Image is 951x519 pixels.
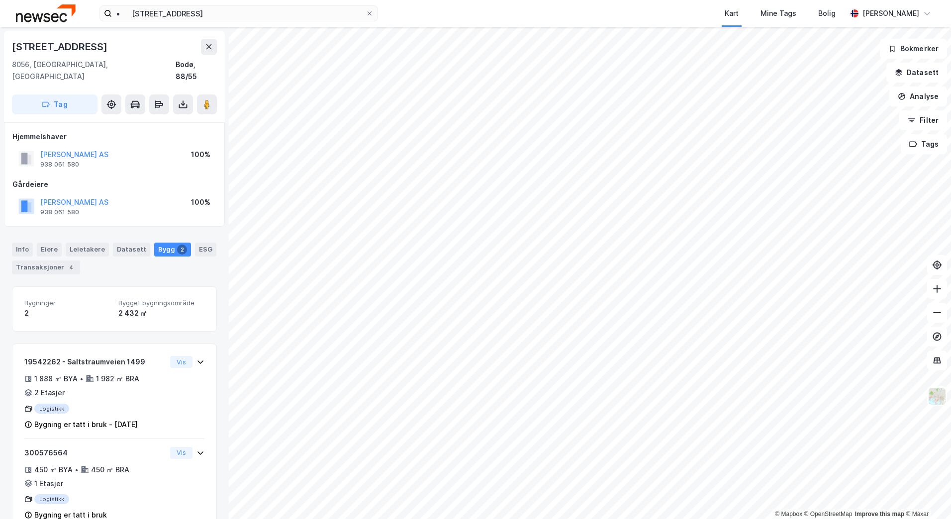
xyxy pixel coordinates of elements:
div: Kart [725,7,739,19]
div: 19542262 - Saltstraumveien 1499 [24,356,166,368]
button: Datasett [886,63,947,83]
div: Transaksjoner [12,260,80,274]
span: Bygninger [24,299,110,307]
div: 1 982 ㎡ BRA [96,373,139,385]
div: [PERSON_NAME] [862,7,919,19]
div: Bodø, 88/55 [176,59,217,83]
div: 2 Etasjer [34,387,65,399]
div: ESG [195,243,216,257]
div: Bolig [818,7,836,19]
div: 2 432 ㎡ [118,307,204,319]
div: 2 [24,307,110,319]
button: Vis [170,447,192,459]
div: Bygning er tatt i bruk - [DATE] [34,419,138,431]
button: Vis [170,356,192,368]
div: Datasett [113,243,150,257]
button: Filter [899,110,947,130]
a: Mapbox [775,511,802,518]
span: Bygget bygningsområde [118,299,204,307]
div: • [75,466,79,474]
iframe: Chat Widget [901,471,951,519]
button: Analyse [889,86,947,106]
div: Gårdeiere [12,178,216,190]
input: Søk på adresse, matrikkel, gårdeiere, leietakere eller personer [112,6,366,21]
div: 300576564 [24,447,166,459]
div: 450 ㎡ BRA [91,464,129,476]
button: Tag [12,94,97,114]
a: OpenStreetMap [804,511,853,518]
div: 100% [191,149,210,161]
img: newsec-logo.f6e21ccffca1b3a03d2d.png [16,4,76,22]
div: • [80,375,84,383]
div: 4 [66,262,76,272]
div: 1 Etasjer [34,478,63,490]
div: Eiere [37,243,62,257]
div: Leietakere [66,243,109,257]
div: 938 061 580 [40,208,79,216]
div: Mine Tags [761,7,796,19]
div: Info [12,243,33,257]
div: 1 888 ㎡ BYA [34,373,78,385]
button: Tags [901,134,947,154]
div: Bygg [154,243,191,257]
div: 8056, [GEOGRAPHIC_DATA], [GEOGRAPHIC_DATA] [12,59,176,83]
div: Kontrollprogram for chat [901,471,951,519]
div: 100% [191,196,210,208]
button: Bokmerker [880,39,947,59]
a: Improve this map [855,511,904,518]
div: 938 061 580 [40,161,79,169]
div: Hjemmelshaver [12,131,216,143]
div: 2 [177,245,187,255]
img: Z [928,387,947,406]
div: 450 ㎡ BYA [34,464,73,476]
div: [STREET_ADDRESS] [12,39,109,55]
